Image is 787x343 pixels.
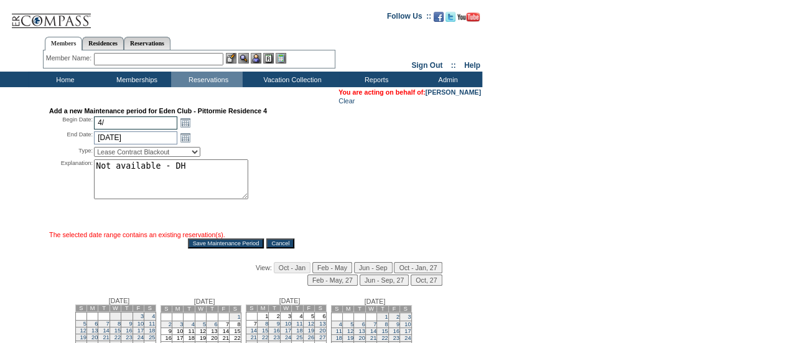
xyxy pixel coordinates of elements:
a: Help [464,61,480,70]
span: [DATE] [109,297,130,304]
a: 12 [347,328,353,334]
a: 20 [91,334,98,341]
a: 16 [126,327,132,334]
td: 9 [161,328,172,335]
a: 17 [137,327,144,334]
a: 17 [285,327,291,334]
a: 25 [149,334,155,341]
a: Become our fan on Facebook [434,16,444,23]
img: Compass Home [11,3,91,29]
a: 11 [149,321,155,327]
td: T [292,305,303,312]
a: 3 [180,321,183,327]
td: 11 [184,328,195,335]
td: 3 [280,312,291,321]
input: Oct - Jan [274,262,310,273]
a: 2 [169,321,172,327]
td: T [121,305,133,312]
span: [DATE] [194,298,215,305]
td: F [133,305,144,312]
img: Follow us on Twitter [445,12,455,22]
a: 18 [336,335,342,341]
a: 2 [396,314,399,320]
td: 20 [207,335,218,342]
img: b_edit.gif [226,53,236,63]
a: 25 [296,334,302,341]
strong: Add a new Maintenance period for Eden Club - Pittormie Residence 4 [49,107,267,115]
a: 22 [381,335,388,341]
a: 20 [319,327,325,334]
span: The selected date range contains an existing reservation(s). [49,231,225,238]
td: S [400,306,411,312]
a: 9 [129,321,132,327]
td: T [354,306,365,312]
a: Residences [82,37,124,50]
td: 7 [218,321,229,328]
a: 11 [336,328,342,334]
a: 16 [393,328,399,334]
td: 1 [109,312,121,321]
a: Open the calendar popup. [179,131,192,144]
div: Member Name: [46,53,94,63]
input: Feb - May [312,262,352,273]
td: 7 [246,321,257,327]
td: 5 [303,312,314,321]
td: 18 [184,335,195,342]
a: 21 [103,334,109,341]
a: 14 [103,327,109,334]
a: 18 [149,327,155,334]
td: 21 [218,335,229,342]
a: Clear [338,97,355,105]
td: 1 [257,312,268,321]
a: 3 [141,313,144,319]
td: 22 [230,335,241,342]
td: 8 [230,321,241,328]
a: 8 [118,321,121,327]
td: 17 [172,335,183,342]
td: Reports [339,72,411,87]
a: 10 [137,321,144,327]
td: F [303,305,314,312]
img: Subscribe to our YouTube Channel [457,12,480,22]
a: 24 [404,335,411,341]
a: 7 [106,321,109,327]
img: Reservations [263,53,274,63]
a: 5 [203,321,206,327]
td: 15 [230,328,241,335]
a: 16 [273,327,279,334]
img: b_calculator.gif [276,53,286,63]
td: S [230,306,241,312]
a: 20 [358,335,365,341]
a: 23 [273,334,279,341]
a: Subscribe to our YouTube Channel [457,16,480,23]
td: 4 [292,312,303,321]
div: Type: [49,147,93,157]
a: 11 [296,321,302,327]
td: 12 [195,328,206,335]
a: 14 [370,328,376,334]
a: 22 [262,334,268,341]
td: S [144,305,156,312]
td: Home [28,72,100,87]
a: 10 [404,321,411,327]
td: T [377,306,388,312]
a: 4 [152,313,155,319]
img: Become our fan on Facebook [434,12,444,22]
td: S [246,305,257,312]
a: Follow us on Twitter [445,16,455,23]
a: 4 [192,321,195,327]
a: Sign Out [411,61,442,70]
a: 15 [381,328,388,334]
td: 13 [207,328,218,335]
td: S [161,306,172,312]
img: View [238,53,249,63]
a: 9 [396,321,399,327]
div: End Date: [49,131,93,144]
a: 3 [407,314,411,320]
a: Members [45,37,83,50]
a: 17 [404,328,411,334]
span: View: [256,264,272,271]
a: 5 [350,321,353,327]
div: Explanation: [49,159,93,230]
td: T [269,305,280,312]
